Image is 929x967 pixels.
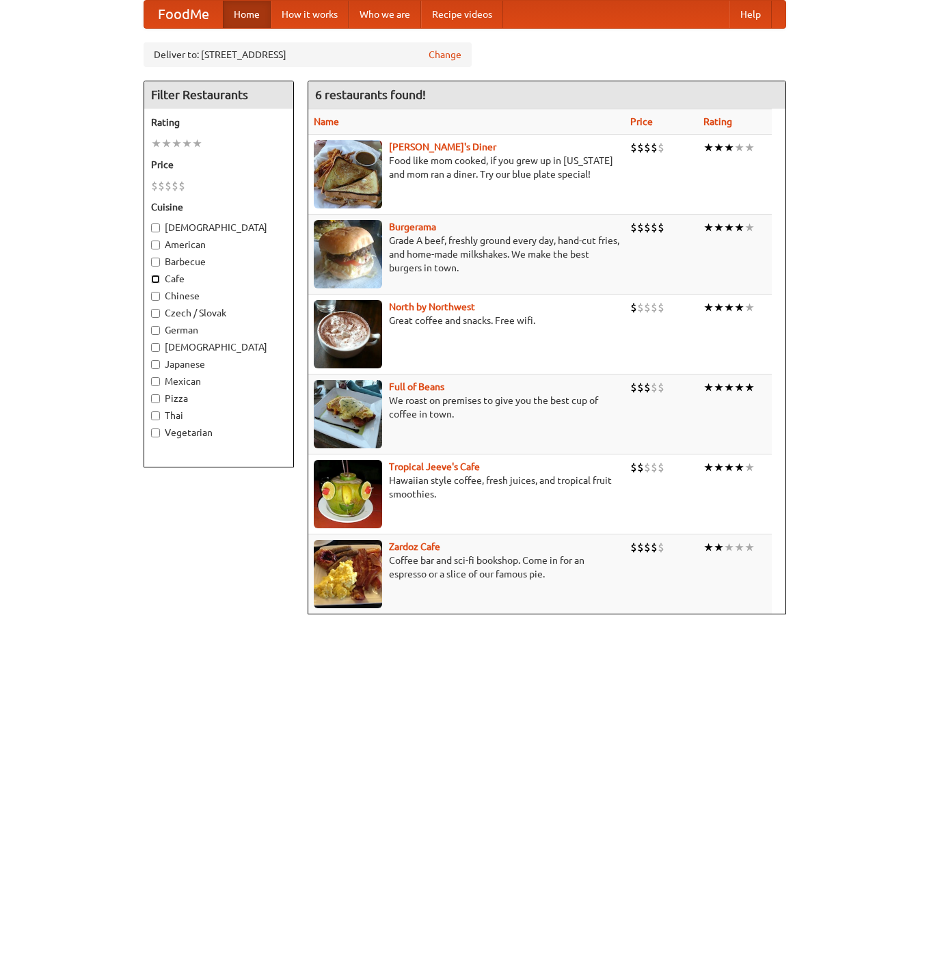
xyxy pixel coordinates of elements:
[724,220,734,235] li: ★
[421,1,503,28] a: Recipe videos
[314,460,382,528] img: jeeves.jpg
[714,460,724,475] li: ★
[651,380,658,395] li: $
[734,460,744,475] li: ★
[637,380,644,395] li: $
[630,460,637,475] li: $
[637,220,644,235] li: $
[144,1,223,28] a: FoodMe
[658,140,664,155] li: $
[651,300,658,315] li: $
[389,141,496,152] b: [PERSON_NAME]'s Diner
[151,343,160,352] input: [DEMOGRAPHIC_DATA]
[658,300,664,315] li: $
[703,140,714,155] li: ★
[630,220,637,235] li: $
[734,220,744,235] li: ★
[729,1,772,28] a: Help
[151,428,160,437] input: Vegetarian
[637,540,644,555] li: $
[314,220,382,288] img: burgerama.jpg
[161,136,172,151] li: ★
[151,223,160,232] input: [DEMOGRAPHIC_DATA]
[714,140,724,155] li: ★
[703,460,714,475] li: ★
[151,392,286,405] label: Pizza
[151,377,160,386] input: Mexican
[151,357,286,371] label: Japanese
[714,540,724,555] li: ★
[389,461,480,472] b: Tropical Jeeve's Cafe
[151,178,158,193] li: $
[151,158,286,172] h5: Price
[703,220,714,235] li: ★
[151,374,286,388] label: Mexican
[151,258,160,267] input: Barbecue
[644,220,651,235] li: $
[158,178,165,193] li: $
[734,300,744,315] li: ★
[314,474,619,501] p: Hawaiian style coffee, fresh juices, and tropical fruit smoothies.
[630,300,637,315] li: $
[151,289,286,303] label: Chinese
[151,394,160,403] input: Pizza
[182,136,192,151] li: ★
[658,220,664,235] li: $
[734,540,744,555] li: ★
[714,220,724,235] li: ★
[151,309,160,318] input: Czech / Slovak
[314,540,382,608] img: zardoz.jpg
[151,115,286,129] h5: Rating
[151,426,286,439] label: Vegetarian
[151,409,286,422] label: Thai
[734,380,744,395] li: ★
[151,241,160,249] input: American
[172,178,178,193] li: $
[315,88,426,101] ng-pluralize: 6 restaurants found!
[651,140,658,155] li: $
[724,460,734,475] li: ★
[644,300,651,315] li: $
[271,1,349,28] a: How it works
[630,540,637,555] li: $
[151,360,160,369] input: Japanese
[151,323,286,337] label: German
[630,380,637,395] li: $
[703,116,732,127] a: Rating
[724,140,734,155] li: ★
[658,540,664,555] li: $
[389,381,444,392] b: Full of Beans
[151,326,160,335] input: German
[651,220,658,235] li: $
[314,116,339,127] a: Name
[630,140,637,155] li: $
[429,48,461,62] a: Change
[389,541,440,552] a: Zardoz Cafe
[151,272,286,286] label: Cafe
[151,306,286,320] label: Czech / Slovak
[151,275,160,284] input: Cafe
[637,460,644,475] li: $
[703,300,714,315] li: ★
[151,238,286,251] label: American
[314,234,619,275] p: Grade A beef, freshly ground every day, hand-cut fries, and home-made milkshakes. We make the bes...
[644,460,651,475] li: $
[389,221,436,232] a: Burgerama
[714,300,724,315] li: ★
[314,154,619,181] p: Food like mom cooked, if you grew up in [US_STATE] and mom ran a diner. Try our blue plate special!
[637,140,644,155] li: $
[734,140,744,155] li: ★
[192,136,202,151] li: ★
[644,380,651,395] li: $
[651,460,658,475] li: $
[644,540,651,555] li: $
[314,554,619,581] p: Coffee bar and sci-fi bookshop. Come in for an espresso or a slice of our famous pie.
[703,540,714,555] li: ★
[744,380,755,395] li: ★
[172,136,182,151] li: ★
[644,140,651,155] li: $
[151,200,286,214] h5: Cuisine
[389,301,475,312] b: North by Northwest
[658,380,664,395] li: $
